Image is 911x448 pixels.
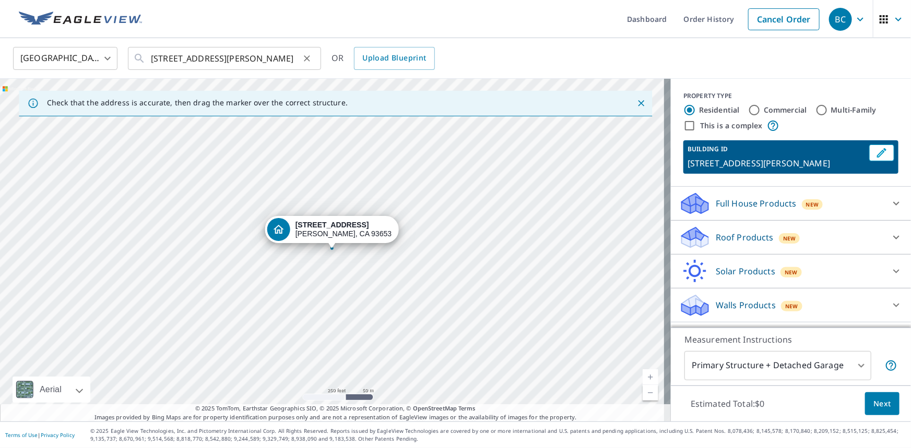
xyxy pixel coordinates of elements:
div: Solar ProductsNew [679,259,903,284]
strong: [STREET_ADDRESS] [295,221,369,229]
span: New [785,268,798,276]
img: EV Logo [19,11,142,27]
span: Your report will include the primary structure and a detached garage if one exists. [885,359,897,372]
button: Next [865,392,900,416]
label: Commercial [764,105,807,115]
p: Solar Products [716,265,775,277]
div: Primary Structure + Detached Garage [684,351,871,380]
p: [STREET_ADDRESS][PERSON_NAME] [688,157,865,169]
p: Walls Products [716,299,776,311]
div: Dropped pin, building 1, Residential property, 40838 Road 800 Raymond, CA 93653 [265,216,399,248]
p: | [5,432,75,438]
div: OR [332,47,435,70]
div: Aerial [13,377,90,403]
span: © 2025 TomTom, Earthstar Geographics SIO, © 2025 Microsoft Corporation, © [195,404,476,413]
button: Close [634,96,648,110]
a: Current Level 17, Zoom In [643,369,658,385]
label: Residential [699,105,740,115]
a: Terms of Use [5,431,38,439]
a: Terms [458,404,476,412]
div: [GEOGRAPHIC_DATA] [13,44,117,73]
div: Full House ProductsNew [679,191,903,216]
p: BUILDING ID [688,144,728,153]
div: Aerial [37,377,65,403]
a: Cancel Order [748,8,820,30]
p: Estimated Total: $0 [682,392,773,415]
button: Clear [300,51,314,66]
a: Privacy Policy [41,431,75,439]
p: © 2025 Eagle View Technologies, Inc. and Pictometry International Corp. All Rights Reserved. Repo... [90,427,906,443]
div: [PERSON_NAME], CA 93653 [295,221,392,238]
a: OpenStreetMap [413,404,457,412]
span: New [783,234,796,243]
span: New [785,302,798,310]
div: PROPERTY TYPE [683,91,898,101]
span: Next [873,397,891,410]
input: Search by address or latitude-longitude [151,44,300,73]
p: Roof Products [716,231,774,244]
div: Walls ProductsNew [679,293,903,318]
button: Edit building 1 [869,144,894,161]
span: Upload Blueprint [362,52,426,65]
span: New [806,200,819,209]
div: Roof ProductsNew [679,225,903,250]
label: Multi-Family [831,105,877,115]
a: Current Level 17, Zoom Out [643,385,658,401]
p: Check that the address is accurate, then drag the marker over the correct structure. [47,98,348,107]
p: Full House Products [716,197,797,210]
a: Upload Blueprint [354,47,434,70]
div: BC [829,8,852,31]
p: Measurement Instructions [684,333,897,346]
label: This is a complex [700,120,763,131]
